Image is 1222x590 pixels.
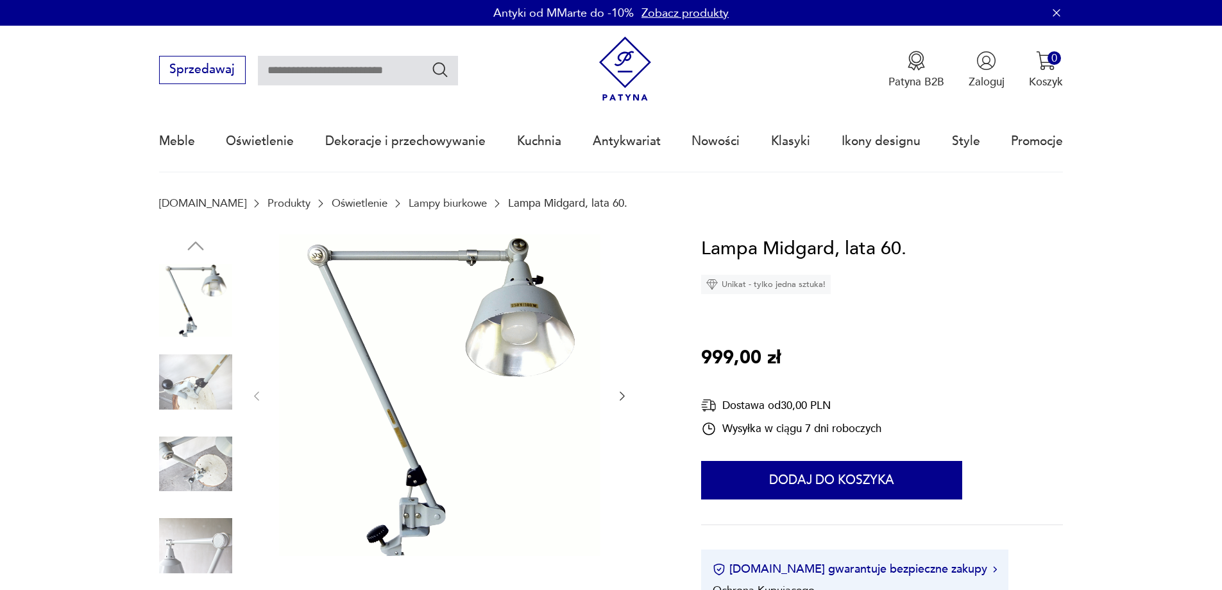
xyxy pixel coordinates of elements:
img: Ikonka użytkownika [976,51,996,71]
a: Lampy biurkowe [409,197,487,209]
button: Zaloguj [969,51,1005,89]
a: Dekoracje i przechowywanie [325,112,486,171]
a: Klasyki [771,112,810,171]
img: Zdjęcie produktu Lampa Midgard, lata 60. [159,509,232,582]
h1: Lampa Midgard, lata 60. [701,234,906,264]
a: [DOMAIN_NAME] [159,197,246,209]
div: 0 [1048,51,1061,65]
img: Ikona medalu [906,51,926,71]
div: Dostawa od 30,00 PLN [701,397,881,413]
a: Oświetlenie [332,197,387,209]
button: Szukaj [431,60,450,79]
img: Zdjęcie produktu Lampa Midgard, lata 60. [159,264,232,337]
p: Zaloguj [969,74,1005,89]
button: Sprzedawaj [159,56,246,84]
p: Koszyk [1029,74,1063,89]
img: Zdjęcie produktu Lampa Midgard, lata 60. [159,428,232,501]
img: Zdjęcie produktu Lampa Midgard, lata 60. [279,234,600,556]
button: 0Koszyk [1029,51,1063,89]
img: Ikona certyfikatu [713,563,726,576]
button: Patyna B2B [888,51,944,89]
div: Wysyłka w ciągu 7 dni roboczych [701,421,881,437]
a: Sprzedawaj [159,65,246,76]
img: Ikona strzałki w prawo [993,566,997,573]
a: Kuchnia [517,112,561,171]
a: Ikony designu [842,112,921,171]
img: Zdjęcie produktu Lampa Midgard, lata 60. [159,345,232,419]
img: Ikona koszyka [1036,51,1056,71]
img: Ikona dostawy [701,397,717,413]
button: Dodaj do koszyka [701,461,962,499]
a: Style [952,112,980,171]
p: Lampa Midgard, lata 60. [508,197,627,209]
a: Promocje [1011,112,1063,171]
img: Ikona diamentu [706,279,718,290]
button: [DOMAIN_NAME] gwarantuje bezpieczne zakupy [713,561,997,577]
a: Nowości [692,112,740,171]
a: Meble [159,112,195,171]
a: Oświetlenie [226,112,294,171]
a: Ikona medaluPatyna B2B [888,51,944,89]
p: 999,00 zł [701,343,781,373]
a: Zobacz produkty [641,5,729,21]
p: Patyna B2B [888,74,944,89]
p: Antyki od MMarte do -10% [493,5,634,21]
a: Produkty [267,197,310,209]
a: Antykwariat [593,112,661,171]
img: Patyna - sklep z meblami i dekoracjami vintage [593,37,658,101]
div: Unikat - tylko jedna sztuka! [701,275,831,294]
